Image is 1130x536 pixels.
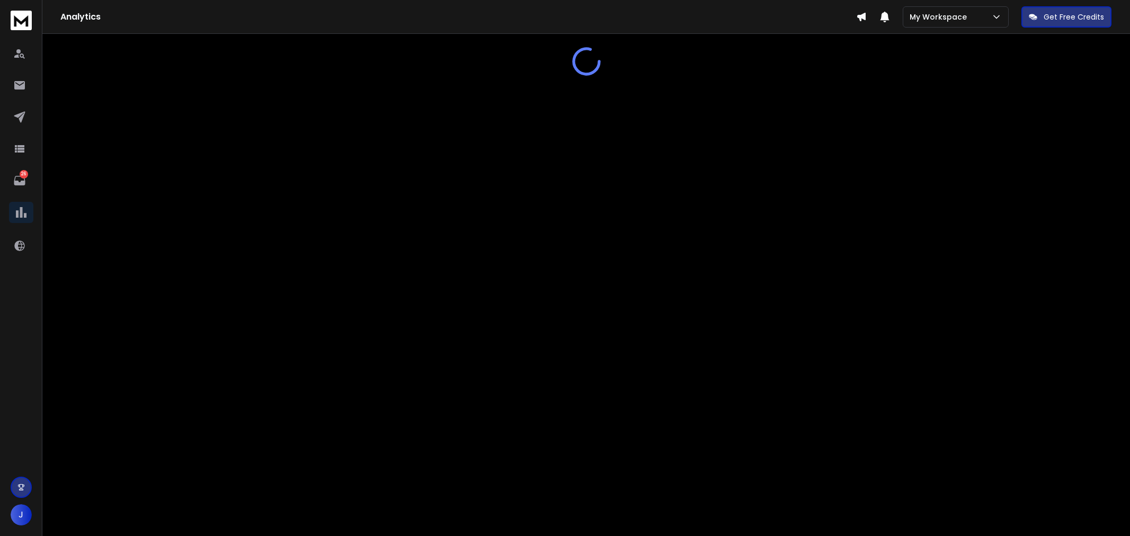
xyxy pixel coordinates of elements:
[11,504,32,525] button: J
[11,11,32,30] img: logo
[1044,12,1104,22] p: Get Free Credits
[910,12,971,22] p: My Workspace
[1021,6,1111,28] button: Get Free Credits
[60,11,856,23] h1: Analytics
[9,170,30,191] a: 26
[20,170,28,178] p: 26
